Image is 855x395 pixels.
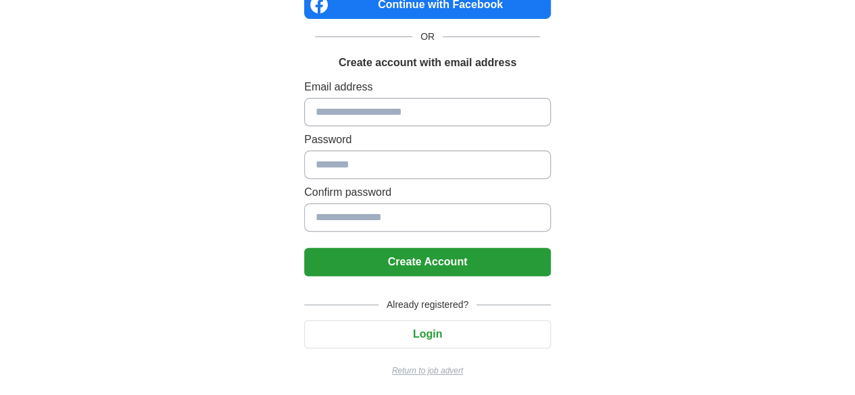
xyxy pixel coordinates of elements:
label: Confirm password [304,184,551,201]
label: Password [304,132,551,148]
label: Email address [304,79,551,95]
button: Create Account [304,248,551,276]
span: Already registered? [378,298,477,312]
button: Login [304,320,551,348]
span: OR [412,30,443,44]
h1: Create account with email address [339,55,516,71]
a: Return to job advert [304,365,551,377]
a: Login [304,328,551,340]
